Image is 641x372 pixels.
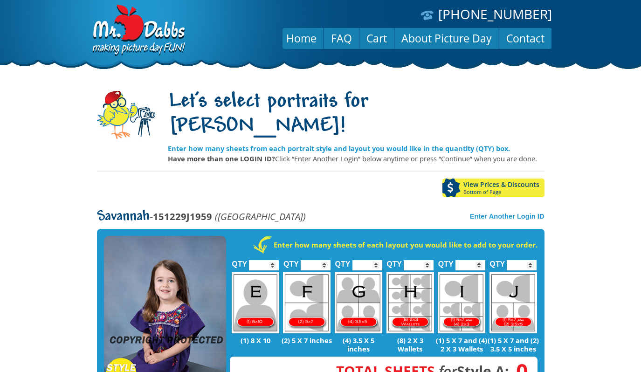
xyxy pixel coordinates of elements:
strong: Have more than one LOGIN ID? [168,154,275,163]
label: QTY [386,250,402,273]
a: Cart [359,27,394,49]
strong: Enter how many sheets of each layout you would like to add to your order. [274,240,538,249]
img: J [489,272,537,333]
p: (1) 5 X 7 and (2) 3.5 X 5 inches [488,336,539,353]
p: (2) 5 X 7 inches [281,336,333,344]
p: (4) 3.5 X 5 inches [333,336,385,353]
label: QTY [232,250,247,273]
img: I [438,272,485,333]
p: - [97,211,306,222]
a: About Picture Day [394,27,499,49]
a: [PHONE_NUMBER] [438,5,552,23]
label: QTY [438,250,454,273]
strong: 151229J1959 [153,210,212,223]
img: Dabbs Company [90,5,186,57]
img: G [335,272,382,333]
p: (8) 2 X 3 Wallets [384,336,436,353]
h1: Let's select portraits for [PERSON_NAME]! [168,90,545,139]
img: H [386,272,434,333]
label: QTY [489,250,505,273]
a: Home [279,27,324,49]
p: (1) 8 X 10 [230,336,282,344]
p: Click “Enter Another Login” below anytime or press “Continue” when you are done. [168,153,545,164]
label: QTY [283,250,299,273]
a: FAQ [324,27,359,49]
strong: Enter how many sheets from each portrait style and layout you would like in the quantity (QTY) box. [168,144,510,153]
img: camera-mascot [97,91,155,139]
span: Bottom of Page [463,189,545,195]
a: Contact [499,27,551,49]
a: View Prices & DiscountsBottom of Page [442,179,545,197]
em: ([GEOGRAPHIC_DATA]) [215,210,306,223]
p: (1) 5 X 7 and (4) 2 X 3 Wallets [436,336,488,353]
img: E [232,272,279,333]
span: Savannah [97,209,150,224]
label: QTY [335,250,351,273]
a: Enter Another Login ID [470,213,545,220]
img: F [283,272,331,333]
